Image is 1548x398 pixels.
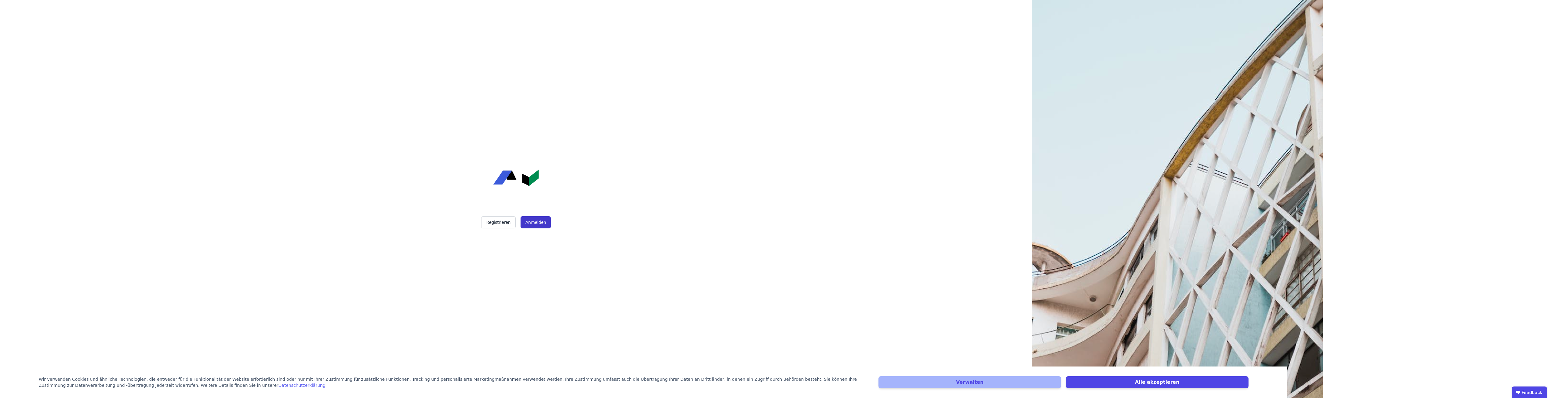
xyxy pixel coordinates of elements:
[521,216,551,228] button: Anmelden
[493,170,539,186] img: Concular
[39,376,871,388] div: Wir verwenden Cookies und ähnliche Technologien, die entweder für die Funktionalität der Website ...
[481,216,516,228] button: Registrieren
[878,376,1061,388] button: Verwalten
[1066,376,1249,388] button: Alle akzeptieren
[278,383,325,388] a: Datenschutzerklärung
